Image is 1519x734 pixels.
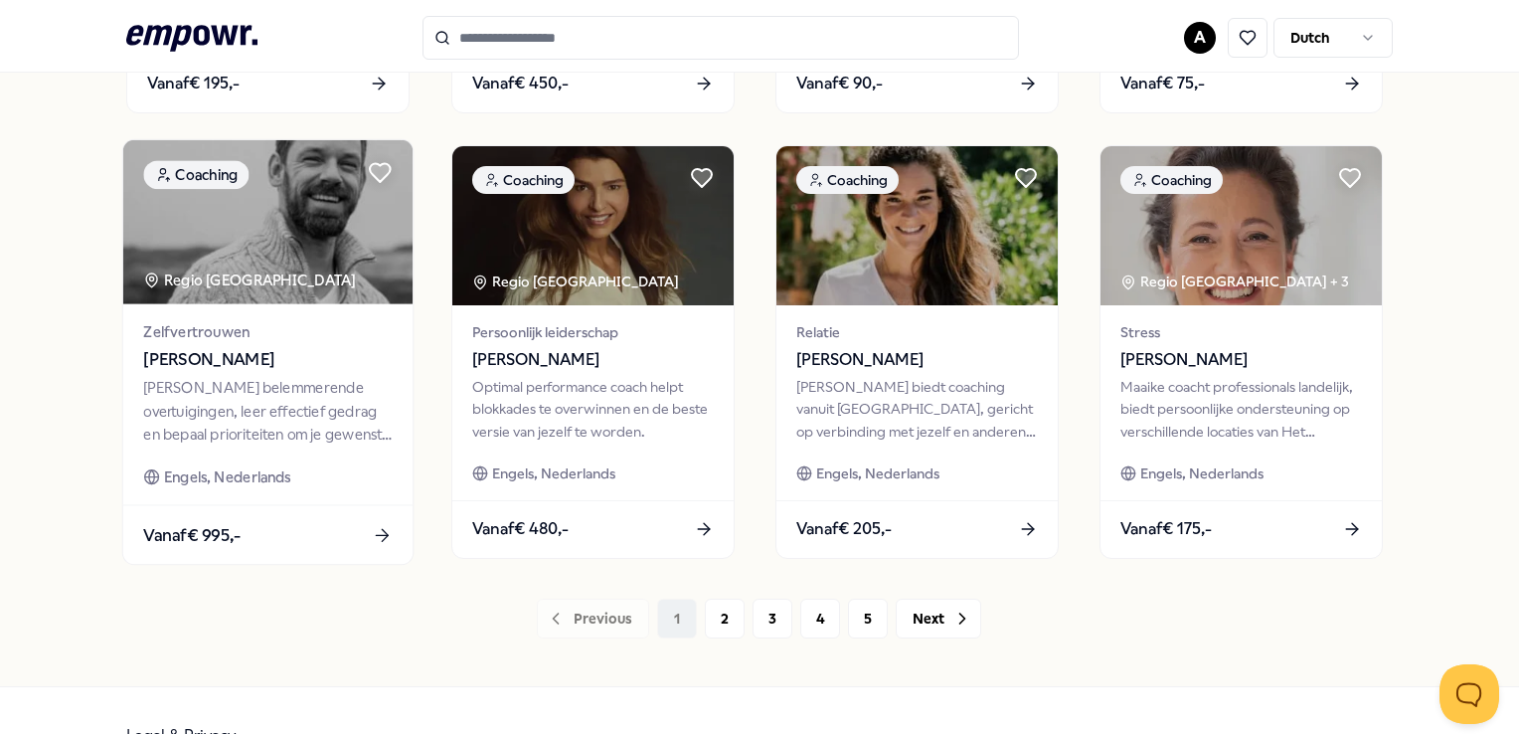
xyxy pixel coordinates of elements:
span: Vanaf € 205,- [796,516,892,542]
button: 5 [848,599,888,639]
span: Vanaf € 995,- [144,521,242,547]
button: A [1184,22,1216,54]
button: 2 [705,599,745,639]
span: Engels, Nederlands [1140,462,1264,484]
span: [PERSON_NAME] [472,347,714,373]
span: Vanaf € 480,- [472,516,569,542]
span: Engels, Nederlands [816,462,939,484]
iframe: Help Scout Beacon - Open [1439,664,1499,724]
div: Maaike coacht professionals landelijk, biedt persoonlijke ondersteuning op verschillende locaties... [1120,376,1362,443]
span: [PERSON_NAME] [144,347,393,373]
span: Vanaf € 90,- [796,71,883,96]
div: Regio [GEOGRAPHIC_DATA] + 3 [1120,271,1349,292]
div: Regio [GEOGRAPHIC_DATA] [144,269,360,291]
div: [PERSON_NAME] biedt coaching vanuit [GEOGRAPHIC_DATA], gericht op verbinding met jezelf en andere... [796,376,1038,443]
input: Search for products, categories or subcategories [422,16,1019,60]
span: Vanaf € 175,- [1120,516,1212,542]
img: package image [452,146,734,305]
div: Coaching [472,166,575,194]
img: package image [776,146,1058,305]
div: [PERSON_NAME] belemmerende overtuigingen, leer effectief gedrag en bepaal prioriteiten om je gewe... [144,377,393,446]
button: 4 [800,599,840,639]
button: Next [896,599,981,639]
span: Relatie [796,321,1038,343]
div: Coaching [144,160,250,189]
span: [PERSON_NAME] [1120,347,1362,373]
span: [PERSON_NAME] [796,347,1038,373]
span: Vanaf € 450,- [472,71,569,96]
div: Coaching [1120,166,1223,194]
a: package imageCoachingRegio [GEOGRAPHIC_DATA] + 3Stress[PERSON_NAME]Maaike coacht professionals la... [1099,145,1383,559]
img: package image [1100,146,1382,305]
img: package image [123,140,413,304]
span: Stress [1120,321,1362,343]
div: Coaching [796,166,899,194]
span: Engels, Nederlands [492,462,615,484]
span: Vanaf € 195,- [147,71,240,96]
a: package imageCoachingRegio [GEOGRAPHIC_DATA] Zelfvertrouwen[PERSON_NAME][PERSON_NAME] belemmerend... [122,138,415,565]
div: Regio [GEOGRAPHIC_DATA] [472,271,682,292]
span: Engels, Nederlands [164,465,291,488]
span: Vanaf € 75,- [1120,71,1205,96]
span: Persoonlijk leiderschap [472,321,714,343]
button: 3 [753,599,792,639]
a: package imageCoachingRelatie[PERSON_NAME][PERSON_NAME] biedt coaching vanuit [GEOGRAPHIC_DATA], g... [775,145,1059,559]
div: Optimal performance coach helpt blokkades te overwinnen en de beste versie van jezelf te worden. [472,376,714,443]
span: Zelfvertrouwen [144,320,393,343]
a: package imageCoachingRegio [GEOGRAPHIC_DATA] Persoonlijk leiderschap[PERSON_NAME]Optimal performa... [451,145,735,559]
